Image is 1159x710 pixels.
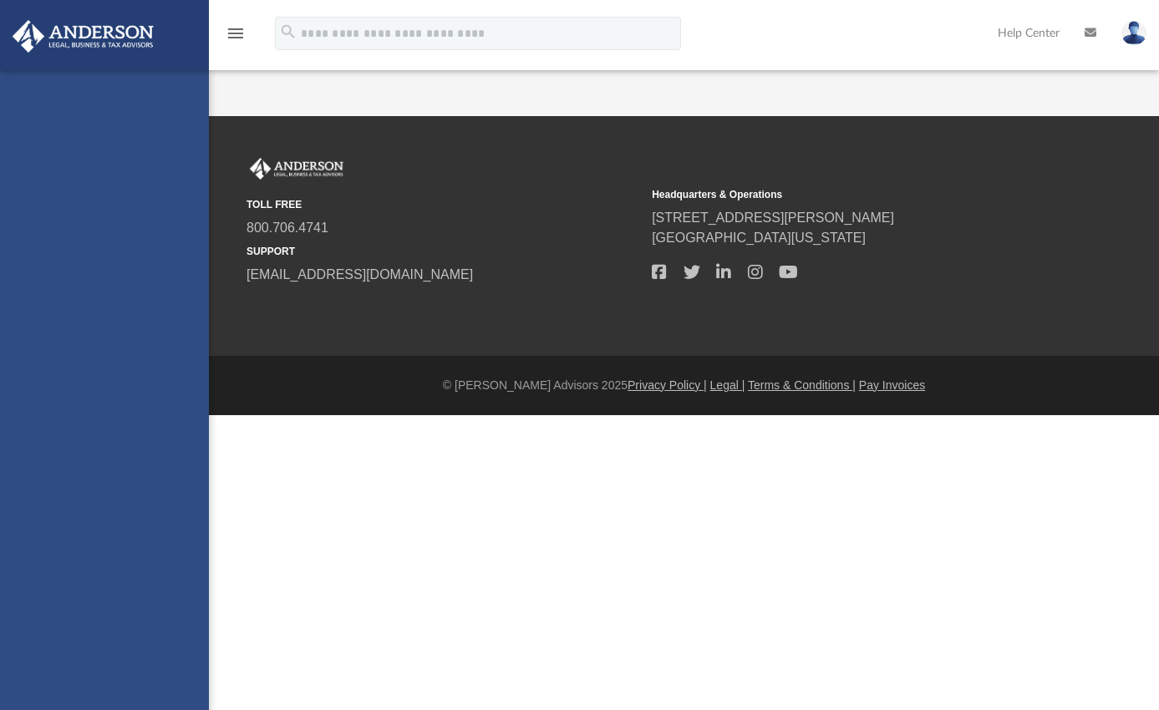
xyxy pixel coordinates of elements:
a: menu [226,32,246,43]
a: Privacy Policy | [628,378,707,392]
a: [STREET_ADDRESS][PERSON_NAME] [652,210,894,225]
img: Anderson Advisors Platinum Portal [8,20,159,53]
a: Legal | [710,378,745,392]
a: 800.706.4741 [247,221,328,235]
small: TOLL FREE [247,197,640,212]
a: [GEOGRAPHIC_DATA][US_STATE] [652,231,866,245]
i: menu [226,23,246,43]
i: search [279,23,297,41]
small: Headquarters & Operations [652,187,1045,202]
a: [EMAIL_ADDRESS][DOMAIN_NAME] [247,267,473,281]
small: SUPPORT [247,244,640,259]
a: Terms & Conditions | [748,378,856,392]
a: Pay Invoices [859,378,925,392]
div: © [PERSON_NAME] Advisors 2025 [209,377,1159,394]
img: User Pic [1121,21,1146,45]
img: Anderson Advisors Platinum Portal [247,158,347,180]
